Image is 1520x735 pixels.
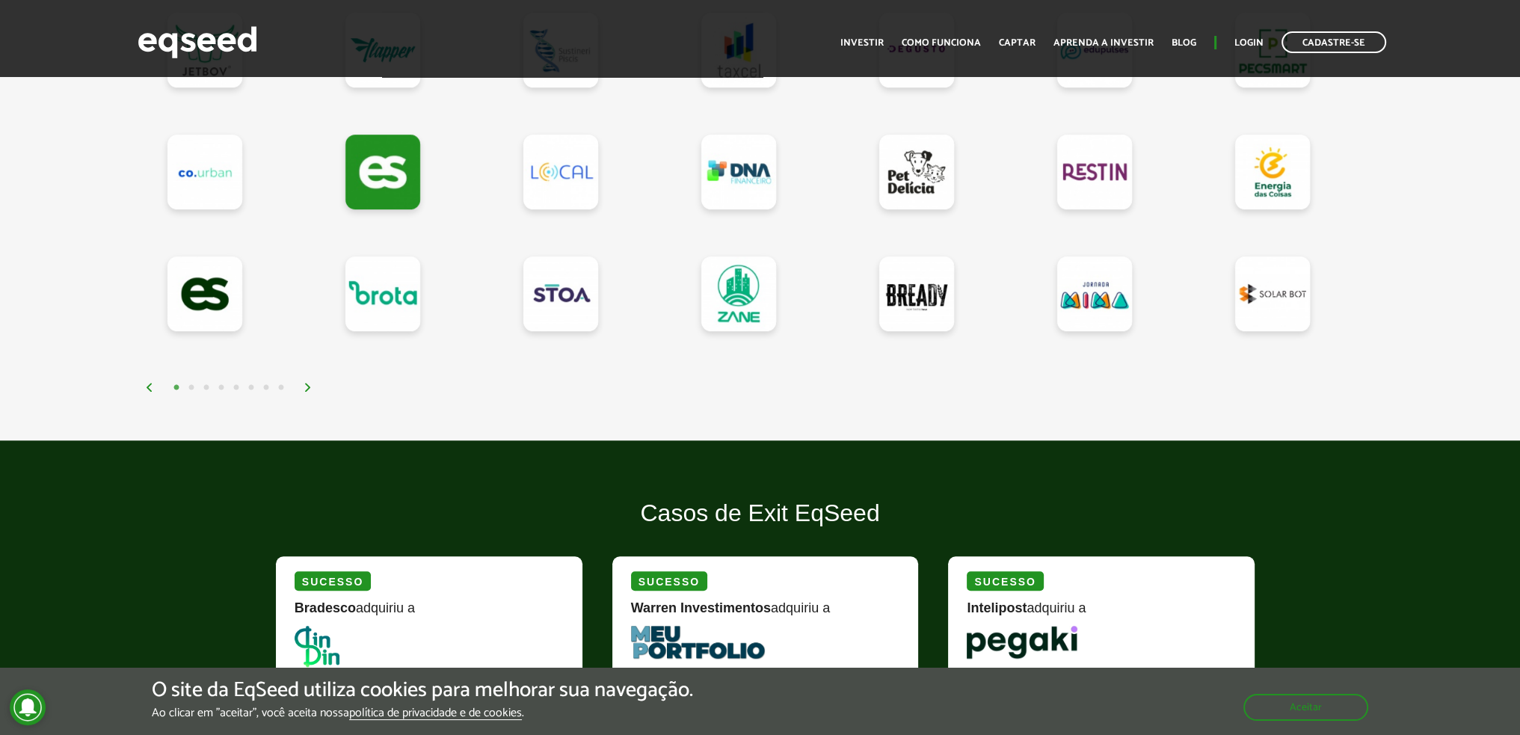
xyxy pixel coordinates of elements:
a: Aprenda a investir [1053,38,1154,48]
a: Pet Delícia [879,135,954,209]
h2: Casos de Exit EqSeed [265,500,1255,549]
img: arrow%20left.svg [145,383,154,392]
a: Energia das Coisas [1235,135,1310,209]
h5: O site da EqSeed utiliza cookies para melhorar sua navegação. [152,679,693,702]
strong: Intelipost [967,600,1027,615]
a: Brota Company [345,256,420,331]
img: Pegaki [967,626,1077,659]
button: 7 of 4 [259,381,274,396]
a: Cadastre-se [1281,31,1386,53]
button: 8 of 4 [274,381,289,396]
button: 2 of 4 [184,381,199,396]
button: 6 of 4 [244,381,259,396]
button: 3 of 4 [199,381,214,396]
a: política de privacidade e de cookies [349,707,522,720]
button: 5 of 4 [229,381,244,396]
a: Zane [701,256,776,331]
a: Co.Urban [167,135,242,209]
a: Testando Contrato [345,135,420,209]
div: adquiriu a [631,601,900,626]
div: adquiriu a [967,601,1236,626]
a: Captar [999,38,1036,48]
a: Como funciona [902,38,981,48]
button: 4 of 4 [214,381,229,396]
div: Sucesso [295,571,371,591]
a: DNA Financeiro [701,135,776,209]
button: Aceitar [1243,694,1368,721]
a: STOA Seguros [523,256,598,331]
div: Sucesso [967,571,1043,591]
a: Blog [1172,38,1196,48]
button: 1 of 4 [169,381,184,396]
a: Jornada Mima [1057,256,1132,331]
img: arrow%20right.svg [304,383,313,392]
p: Ao clicar em "aceitar", você aceita nossa . [152,706,693,720]
strong: Warren Investimentos [631,600,771,615]
a: EqSeed [167,256,242,331]
a: Loocal [523,135,598,209]
div: adquiriu a [295,601,564,626]
img: EqSeed [138,22,257,62]
a: Login [1234,38,1264,48]
a: Solar Bot [1235,256,1310,331]
img: DinDin [295,626,339,667]
strong: Bradesco [295,600,356,615]
img: MeuPortfolio [631,626,765,659]
a: Investir [840,38,884,48]
a: Bready [879,256,954,331]
a: Restin [1057,135,1132,209]
div: Sucesso [631,571,707,591]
